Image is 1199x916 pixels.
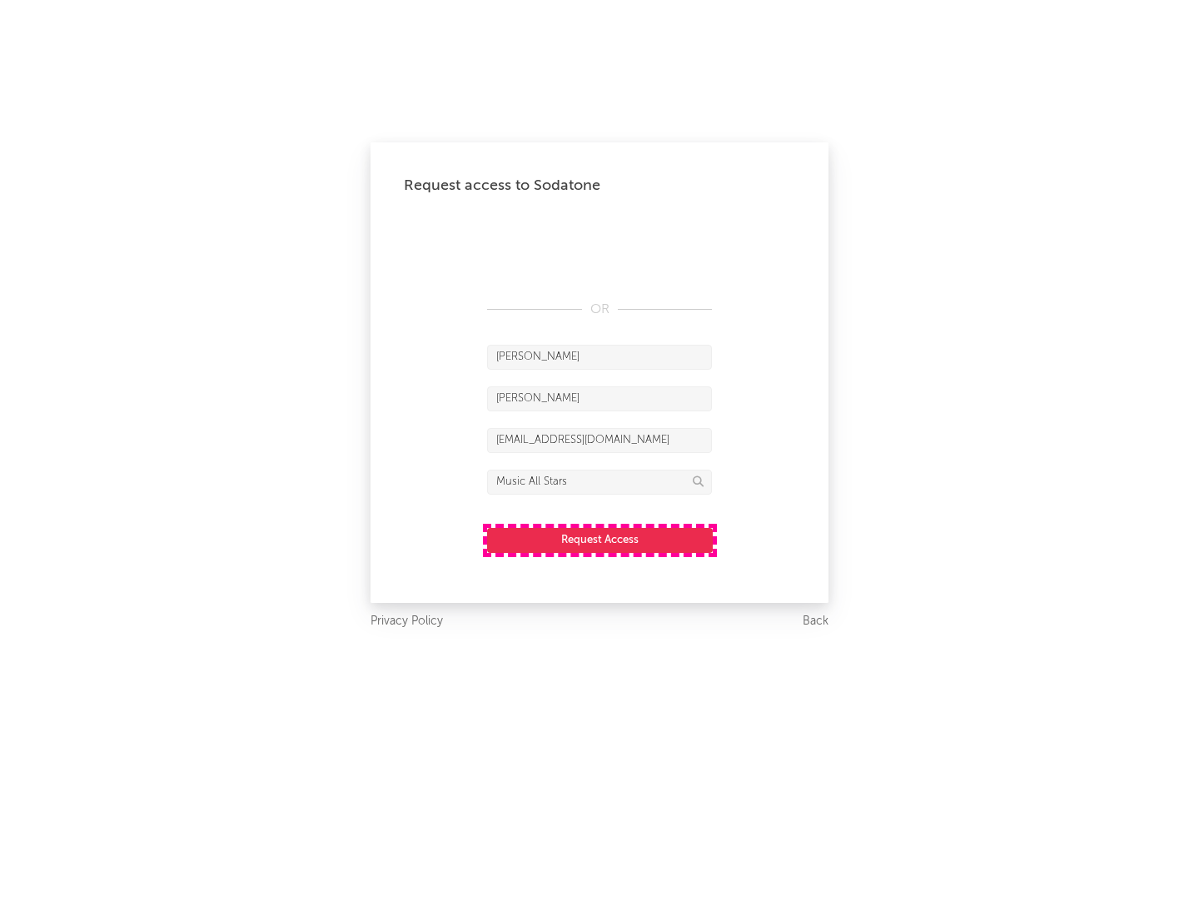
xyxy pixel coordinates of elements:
div: OR [487,300,712,320]
a: Privacy Policy [371,611,443,632]
button: Request Access [487,528,713,553]
input: Division [487,470,712,495]
input: Email [487,428,712,453]
input: Last Name [487,386,712,411]
input: First Name [487,345,712,370]
a: Back [803,611,828,632]
div: Request access to Sodatone [404,176,795,196]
